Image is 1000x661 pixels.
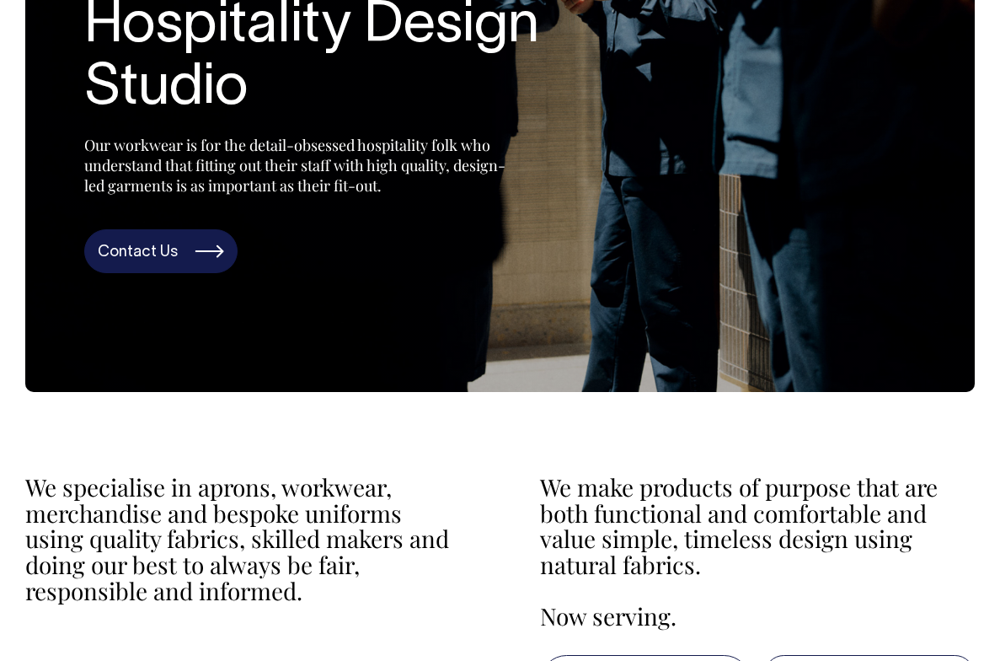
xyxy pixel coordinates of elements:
a: Contact Us [84,229,238,273]
p: Now serving. [540,604,975,630]
p: Our workwear is for the detail-obsessed hospitality folk who understand that fitting out their st... [84,135,505,196]
p: We specialise in aprons, workwear, merchandise and bespoke uniforms using quality fabrics, skille... [25,475,460,605]
p: We make products of purpose that are both functional and comfortable and value simple, timeless d... [540,475,975,578]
